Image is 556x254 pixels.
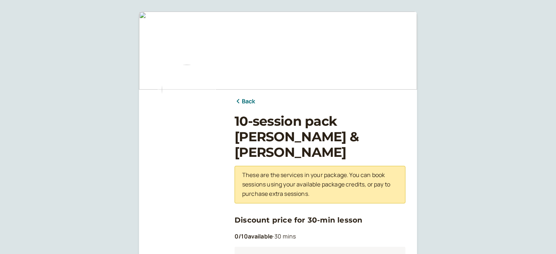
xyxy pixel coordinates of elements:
[235,113,405,160] h1: 10-session pack [PERSON_NAME] & [PERSON_NAME]
[273,232,274,240] span: ·
[235,97,256,106] a: Back
[235,232,405,241] p: 30 mins
[235,232,273,240] b: 0 / 10 available
[242,171,398,199] p: These are the services in your package. You can book sessions using your available package credit...
[235,214,405,226] h3: Discount price for 30-min lesson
